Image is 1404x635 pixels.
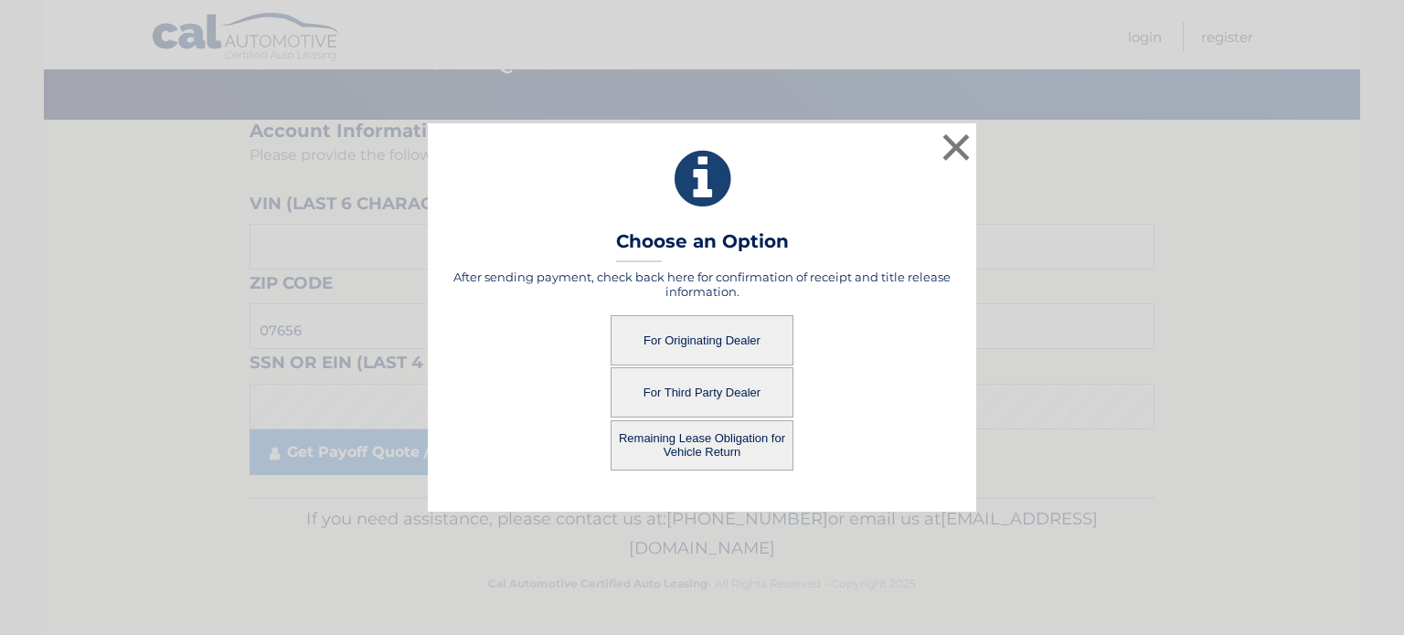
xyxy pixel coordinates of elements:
button: For Third Party Dealer [611,367,793,418]
button: For Originating Dealer [611,315,793,365]
h3: Choose an Option [616,230,789,262]
h5: After sending payment, check back here for confirmation of receipt and title release information. [451,270,953,299]
button: × [938,129,974,165]
button: Remaining Lease Obligation for Vehicle Return [611,420,793,471]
